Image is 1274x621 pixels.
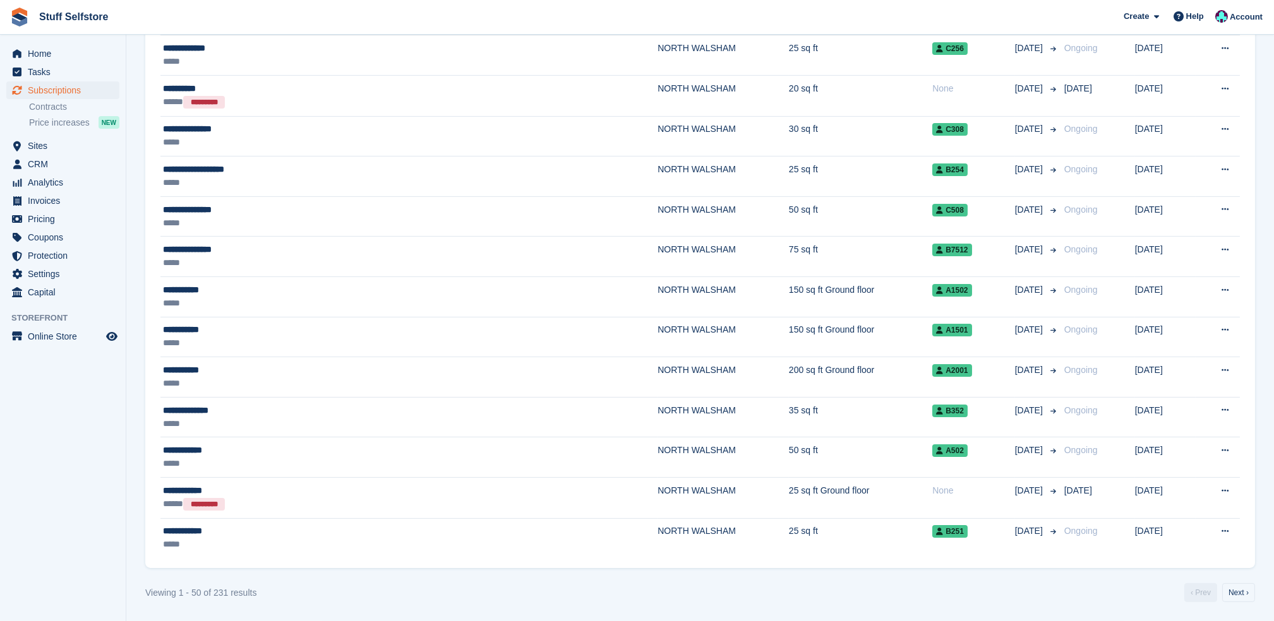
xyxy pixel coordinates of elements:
td: NORTH WALSHAM [658,196,789,237]
span: Protection [28,247,104,264]
span: Sites [28,137,104,155]
span: Account [1230,11,1263,23]
span: Capital [28,283,104,301]
td: [DATE] [1135,157,1196,197]
td: [DATE] [1135,237,1196,277]
span: [DATE] [1015,323,1045,336]
span: C508 [932,204,968,216]
td: NORTH WALSHAM [658,518,789,558]
a: Contracts [29,101,119,113]
span: A502 [932,444,968,457]
a: Previous [1184,583,1217,602]
td: NORTH WALSHAM [658,437,789,478]
td: 30 sq ft [789,116,932,157]
td: [DATE] [1135,277,1196,317]
span: Ongoing [1064,244,1098,254]
span: [DATE] [1015,163,1045,176]
a: menu [6,283,119,301]
td: [DATE] [1135,317,1196,357]
td: [DATE] [1135,35,1196,76]
span: [DATE] [1064,485,1092,495]
span: [DATE] [1015,524,1045,538]
span: [DATE] [1015,283,1045,297]
td: NORTH WALSHAM [658,397,789,437]
td: NORTH WALSHAM [658,157,789,197]
td: [DATE] [1135,518,1196,558]
span: Analytics [28,174,104,191]
a: menu [6,210,119,228]
div: None [932,82,1015,95]
td: 25 sq ft Ground floor [789,478,932,519]
a: menu [6,63,119,81]
span: [DATE] [1015,82,1045,95]
span: Ongoing [1064,445,1098,455]
span: Subscriptions [28,81,104,99]
td: 50 sq ft [789,196,932,237]
td: NORTH WALSHAM [658,478,789,519]
span: [DATE] [1015,444,1045,457]
td: NORTH WALSHAM [658,357,789,398]
span: Settings [28,265,104,283]
td: 75 sq ft [789,237,932,277]
td: 150 sq ft Ground floor [789,317,932,357]
td: [DATE] [1135,357,1196,398]
td: [DATE] [1135,397,1196,437]
span: Tasks [28,63,104,81]
a: menu [6,155,119,173]
td: 35 sq ft [789,397,932,437]
span: Ongoing [1064,405,1098,415]
td: 25 sq ft [789,35,932,76]
a: menu [6,192,119,210]
div: NEW [99,116,119,129]
td: [DATE] [1135,478,1196,519]
td: NORTH WALSHAM [658,75,789,116]
a: Preview store [104,329,119,344]
span: B254 [932,163,968,176]
span: Ongoing [1064,124,1098,134]
span: Ongoing [1064,285,1098,295]
span: B352 [932,405,968,417]
span: [DATE] [1015,364,1045,377]
td: [DATE] [1135,75,1196,116]
img: stora-icon-8386f47178a22dfd0bd8f6a31ec36ba5ce8667c1dd55bd0f319d3a0aa187defe.svg [10,8,29,27]
span: Ongoing [1064,526,1098,536]
a: Stuff Selfstore [34,6,113,27]
span: [DATE] [1064,83,1092,93]
a: Next [1222,583,1255,602]
td: [DATE] [1135,116,1196,157]
td: [DATE] [1135,196,1196,237]
span: Ongoing [1064,365,1098,375]
span: Ongoing [1064,164,1098,174]
a: menu [6,137,119,155]
a: menu [6,265,119,283]
td: 200 sq ft Ground floor [789,357,932,398]
span: Ongoing [1064,324,1098,334]
span: C308 [932,123,968,136]
span: [DATE] [1015,42,1045,55]
span: Price increases [29,117,90,129]
span: Coupons [28,228,104,246]
td: 25 sq ft [789,518,932,558]
td: 50 sq ft [789,437,932,478]
a: menu [6,228,119,246]
a: menu [6,81,119,99]
a: menu [6,247,119,264]
span: Ongoing [1064,43,1098,53]
a: menu [6,174,119,191]
td: NORTH WALSHAM [658,237,789,277]
span: B251 [932,525,968,538]
span: [DATE] [1015,484,1045,497]
span: Online Store [28,328,104,345]
a: menu [6,45,119,62]
nav: Pages [1182,583,1258,602]
td: [DATE] [1135,437,1196,478]
td: NORTH WALSHAM [658,116,789,157]
a: menu [6,328,119,345]
td: NORTH WALSHAM [658,35,789,76]
div: None [932,484,1015,497]
span: A1502 [932,284,971,297]
span: Help [1186,10,1204,23]
span: Home [28,45,104,62]
span: C256 [932,42,968,55]
span: B7512 [932,244,971,256]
